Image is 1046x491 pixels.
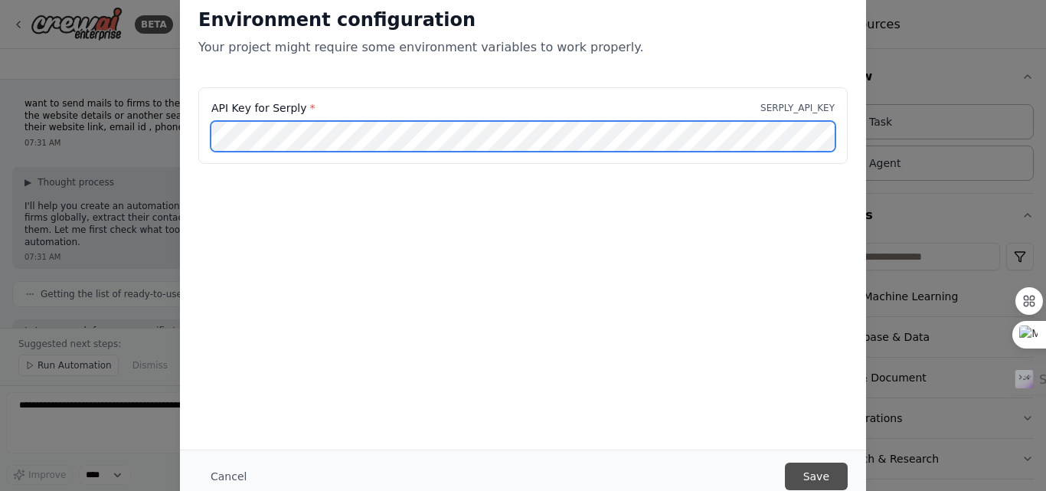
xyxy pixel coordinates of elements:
[211,100,315,116] label: API Key for Serply
[198,463,259,490] button: Cancel
[198,38,848,57] p: Your project might require some environment variables to work properly.
[785,463,848,490] button: Save
[760,102,835,114] p: SERPLY_API_KEY
[198,8,848,32] h2: Environment configuration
